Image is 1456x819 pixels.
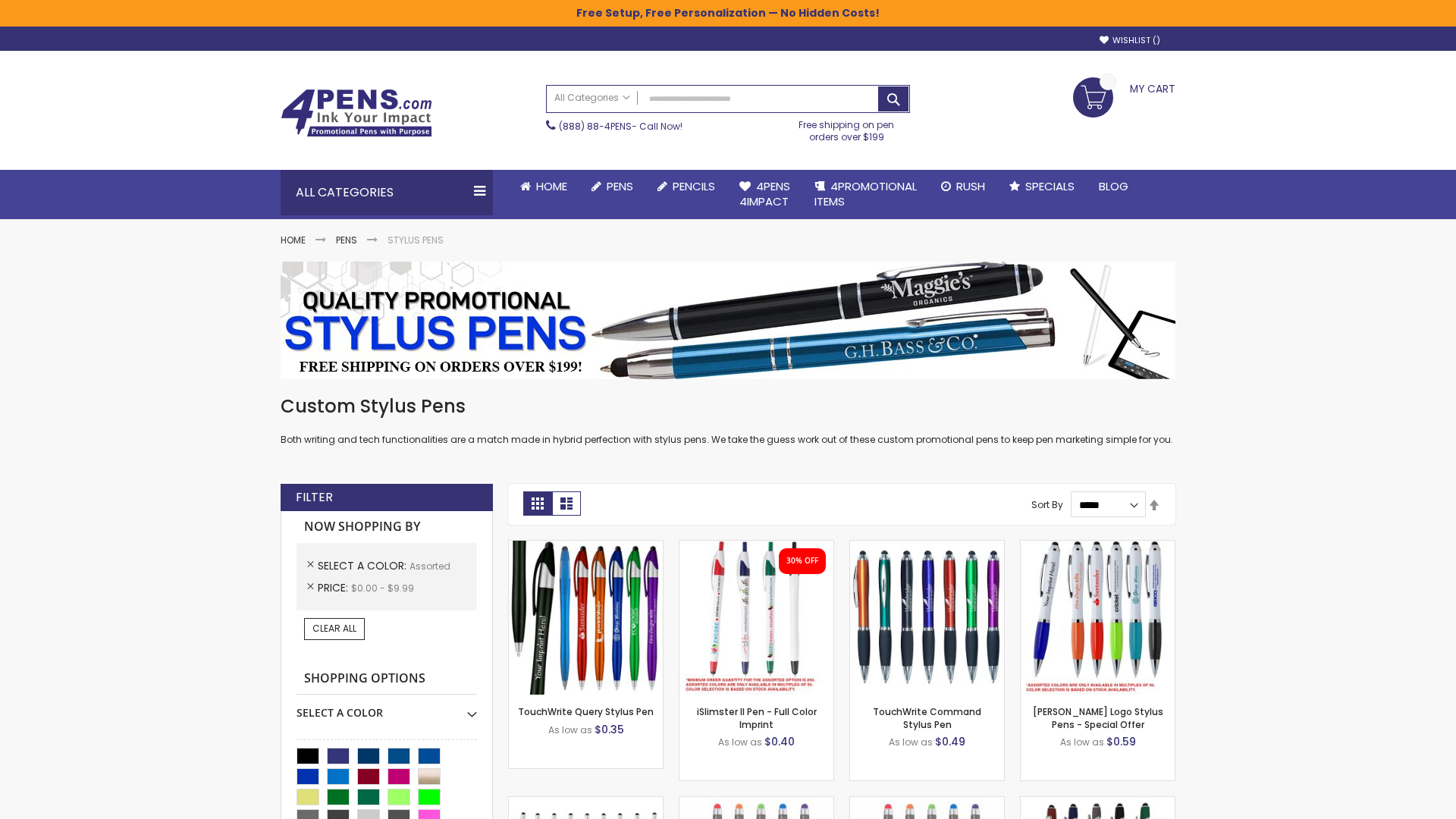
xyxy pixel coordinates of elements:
[956,178,985,194] span: Rush
[935,734,965,749] span: $0.49
[318,580,351,595] span: Price
[296,489,333,506] strong: Filter
[764,734,795,749] span: $0.40
[281,170,493,215] div: All Categories
[518,705,654,718] a: TouchWrite Query Stylus Pen
[409,560,450,573] span: Assorted
[1099,178,1128,194] span: Blog
[802,170,929,219] a: 4PROMOTIONALITEMS
[1021,541,1175,695] img: Kimberly Logo Stylus Pens-Assorted
[1033,705,1163,730] a: [PERSON_NAME] Logo Stylus Pens - Special Offer
[595,722,624,737] span: $0.35
[312,622,356,635] span: Clear All
[523,491,552,516] strong: Grid
[1025,178,1075,194] span: Specials
[850,541,1004,695] img: TouchWrite Command Stylus Pen-Assorted
[281,394,1175,419] h1: Custom Stylus Pens
[607,178,633,194] span: Pens
[850,796,1004,809] a: Islander Softy Gel with Stylus - ColorJet Imprint-Assorted
[297,695,477,720] div: Select A Color
[559,120,632,133] a: (888) 88-4PENS
[814,178,917,209] span: 4PROMOTIONAL ITEMS
[645,170,727,203] a: Pencils
[673,178,715,194] span: Pencils
[318,558,409,573] span: Select A Color
[1031,498,1063,511] label: Sort By
[679,540,833,553] a: iSlimster II - Full Color-Assorted
[889,736,933,748] span: As low as
[1106,734,1136,749] span: $0.59
[548,723,592,736] span: As low as
[786,556,818,566] div: 30% OFF
[509,540,663,553] a: TouchWrite Query Stylus Pen-Assorted
[1100,35,1160,46] a: Wishlist
[351,582,414,595] span: $0.00 - $9.99
[697,705,817,730] a: iSlimster II Pen - Full Color Imprint
[1087,170,1141,203] a: Blog
[579,170,645,203] a: Pens
[679,796,833,809] a: Islander Softy Gel Pen with Stylus-Assorted
[509,541,663,695] img: TouchWrite Query Stylus Pen-Assorted
[559,120,682,133] span: - Call Now!
[679,541,833,695] img: iSlimster II - Full Color-Assorted
[336,234,357,246] a: Pens
[281,262,1175,379] img: Stylus Pens
[1060,736,1104,748] span: As low as
[281,89,432,137] img: 4Pens Custom Pens and Promotional Products
[297,663,477,695] strong: Shopping Options
[281,234,306,246] a: Home
[997,170,1087,203] a: Specials
[850,540,1004,553] a: TouchWrite Command Stylus Pen-Assorted
[718,736,762,748] span: As low as
[1021,796,1175,809] a: Custom Soft Touch® Metal Pens with Stylus-Assorted
[727,170,802,219] a: 4Pens4impact
[281,394,1175,447] div: Both writing and tech functionalities are a match made in hybrid perfection with stylus pens. We ...
[873,705,981,730] a: TouchWrite Command Stylus Pen
[783,113,911,143] div: Free shipping on pen orders over $199
[509,796,663,809] a: Stiletto Advertising Stylus Pens-Assorted
[388,234,444,246] strong: Stylus Pens
[297,511,477,543] strong: Now Shopping by
[929,170,997,203] a: Rush
[554,92,630,104] span: All Categories
[508,170,579,203] a: Home
[536,178,567,194] span: Home
[304,618,365,639] a: Clear All
[547,86,638,111] a: All Categories
[739,178,790,209] span: 4Pens 4impact
[1021,540,1175,553] a: Kimberly Logo Stylus Pens-Assorted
